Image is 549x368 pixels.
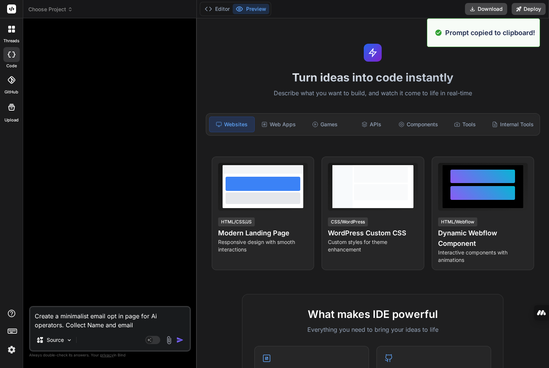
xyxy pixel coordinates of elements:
span: Choose Project [28,6,73,13]
button: Deploy [512,3,546,15]
p: Responsive design with smooth interactions [218,238,308,253]
span: privacy [100,353,114,357]
h4: Modern Landing Page [218,228,308,238]
img: settings [5,343,18,356]
div: CSS/WordPress [328,217,368,226]
img: Pick Models [66,337,72,343]
div: HTML/CSS/JS [218,217,255,226]
label: Upload [4,117,19,123]
p: Interactive components with animations [438,249,528,264]
h2: What makes IDE powerful [254,306,491,322]
div: Components [396,117,441,132]
img: attachment [165,336,173,344]
textarea: Create a minimalist email opt in page for Ai operators. Collect Name and email [30,307,190,330]
div: HTML/Webflow [438,217,477,226]
button: Preview [233,4,269,14]
p: Prompt copied to clipboard! [445,28,535,38]
h4: Dynamic Webflow Component [438,228,528,249]
img: icon [176,336,184,344]
p: Everything you need to bring your ideas to life [254,325,491,334]
p: Custom styles for theme enhancement [328,238,418,253]
label: code [6,63,17,69]
div: Web Apps [256,117,301,132]
div: Internal Tools [489,117,537,132]
p: Always double-check its answers. Your in Bind [29,352,191,359]
div: Websites [209,117,255,132]
button: Editor [202,4,233,14]
div: Games [303,117,347,132]
h4: WordPress Custom CSS [328,228,418,238]
div: APIs [349,117,394,132]
label: threads [3,38,19,44]
p: Describe what you want to build, and watch it come to life in real-time [201,89,545,98]
img: alert [435,28,442,38]
p: Source [47,336,64,344]
label: GitHub [4,89,18,95]
h1: Turn ideas into code instantly [201,71,545,84]
button: Download [465,3,507,15]
div: Tools [443,117,487,132]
